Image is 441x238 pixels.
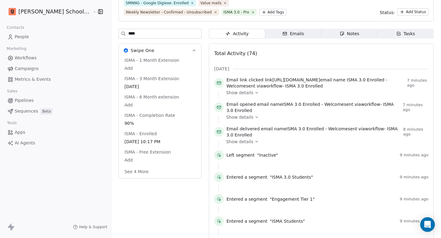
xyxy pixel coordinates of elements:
span: Email delivered [226,126,259,131]
img: Goela%20School%20Logos%20(4).png [9,8,16,15]
span: [DATE] [124,84,196,90]
span: People [15,34,29,40]
span: ISMA - Completion Rate [123,112,176,118]
span: email name sent via workflow - [226,101,400,113]
span: Entered a segment [226,174,267,180]
span: Campaigns [15,65,39,72]
span: Workflows [15,55,37,61]
span: ISMA - Free Extension [123,149,172,155]
div: Emails [282,31,304,37]
span: 90% [124,120,196,126]
button: [PERSON_NAME] School of Finance LLP [7,6,88,17]
div: Value mails [200,0,221,6]
span: 9 minutes ago [400,219,428,224]
span: 8 minutes ago [403,127,428,137]
span: 9 minutes ago [400,197,428,202]
button: See 4 More [121,166,152,177]
span: ISMA 3.0 Enrolled - Welcome [286,126,348,131]
a: AI Agents [5,138,106,148]
a: Help & Support [73,225,107,229]
span: [PERSON_NAME] School of Finance LLP [18,8,91,16]
a: People [5,32,106,42]
div: Tasks [396,31,415,37]
span: Marketing [4,44,29,53]
span: Tools [4,118,19,128]
button: Add Tags [259,9,287,16]
span: Show details [226,139,253,145]
span: Show details [226,90,253,96]
span: [DATE] [214,66,229,72]
img: Swipe One [124,48,128,53]
span: ISMA - 1 Month Extension [123,57,180,63]
span: link email name sent via workflow - [226,77,405,89]
span: Contacts [4,23,27,32]
span: "ISMA 3.0 Students" [270,174,313,180]
div: Notes [340,31,359,37]
span: email name sent via workflow - [226,126,401,138]
button: Swipe OneSwipe One [119,44,201,57]
div: Open Intercom Messenger [420,217,435,232]
span: Status: [380,9,395,16]
span: Add [124,102,196,108]
span: ISMA - Enrolled [123,131,158,137]
span: AI Agents [15,140,35,146]
span: Add [124,157,196,163]
span: Apps [15,129,25,136]
span: Email link clicked [226,77,263,82]
a: Metrics & Events [5,74,106,84]
span: Total Activity (74) [214,50,257,56]
span: ISMA 3.0 Enrolled - Welcome [282,102,344,107]
span: Help & Support [79,225,107,229]
span: Entered a segment [226,196,267,202]
span: Left segment [226,152,254,158]
span: Entered a segment [226,218,267,224]
span: ISMA 3.0 Enrolled [285,84,323,88]
a: Show details [226,114,424,120]
span: ISMA - 6 Month extension [123,94,180,100]
span: Metrics & Events [15,76,51,83]
a: Campaigns [5,64,106,74]
span: Email opened [226,102,256,107]
div: Swipe OneSwipe One [119,57,201,178]
span: "Inactive" [257,152,278,158]
span: [DATE] 10:17 PM [124,139,196,145]
a: SequencesBeta [5,106,106,116]
span: 7 minutes ago [407,78,428,88]
span: 7 minutes ago [403,102,428,112]
span: Pipelines [15,97,34,104]
button: Add Status [397,8,428,16]
a: Pipelines [5,95,106,106]
span: Sales [4,87,20,96]
div: ISMA 3.0 - Pro [224,9,249,15]
a: Show details [226,90,424,96]
span: 9 minutes ago [400,175,428,180]
span: Swipe One [130,47,154,54]
span: ISMA 3.0 Enrolled [226,102,394,113]
a: Workflows [5,53,106,63]
span: Add [124,65,196,71]
div: Weekly Newsletter - Confirmed - Unsubscribed [126,9,212,15]
span: "ISMA Students" [270,218,305,224]
a: Apps [5,127,106,137]
span: [URL][DOMAIN_NAME] [272,77,320,82]
div: SMNNG - Google Digiexe: Enrolled [126,0,189,6]
span: Show details [226,114,253,120]
span: Beta [40,108,53,114]
span: Sequences [15,108,38,114]
span: "Engagement Tier 1" [270,196,315,202]
span: 9 minutes ago [400,153,428,158]
span: ISMA - 3 Month Extension [123,76,180,82]
a: Show details [226,139,424,145]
